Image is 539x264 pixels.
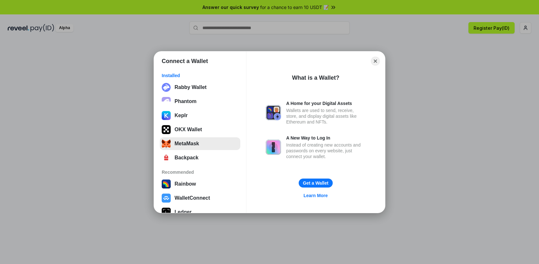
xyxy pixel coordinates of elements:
button: OKX Wallet [160,123,240,136]
button: Backpack [160,151,240,164]
div: Ledger [175,209,192,215]
div: Rabby Wallet [175,84,207,90]
button: WalletConnect [160,192,240,204]
div: Rainbow [175,181,196,187]
div: Installed [162,73,238,78]
button: Get a Wallet [299,179,333,188]
button: MetaMask [160,137,240,150]
img: 4BxBxKvl5W07cAAAAASUVORK5CYII= [162,153,171,162]
img: svg+xml,%3Csvg%20width%3D%2228%22%20height%3D%2228%22%20viewBox%3D%220%200%2028%2028%22%20fill%3D... [162,194,171,203]
div: Phantom [175,99,196,104]
button: Ledger [160,206,240,219]
img: epq2vO3P5aLWl15yRS7Q49p1fHTx2Sgh99jU3kfXv7cnPATIVQHAx5oQs66JWv3SWEjHOsb3kKgmE5WNBxBId7C8gm8wEgOvz... [162,97,171,106]
img: svg+xml,%3Csvg%20width%3D%22120%22%20height%3D%22120%22%20viewBox%3D%220%200%20120%20120%22%20fil... [162,180,171,188]
img: svg+xml;base64,PHN2ZyB3aWR0aD0iMzUiIGhlaWdodD0iMzQiIHZpZXdCb3g9IjAgMCAzNSAzNCIgZmlsbD0ibm9uZSIgeG... [162,139,171,148]
img: svg+xml,%3Csvg%20xmlns%3D%22http%3A%2F%2Fwww.w3.org%2F2000%2Fsvg%22%20fill%3D%22none%22%20viewBox... [266,105,281,120]
div: Keplr [175,113,188,118]
div: OKX Wallet [175,127,202,132]
h1: Connect a Wallet [162,57,208,65]
div: A New Way to Log In [286,135,366,141]
button: Phantom [160,95,240,108]
div: What is a Wallet? [292,74,339,82]
div: Get a Wallet [303,180,329,186]
div: A Home for your Digital Assets [286,100,366,106]
button: Rainbow [160,178,240,190]
img: svg+xml,%3Csvg%20xmlns%3D%22http%3A%2F%2Fwww.w3.org%2F2000%2Fsvg%22%20width%3D%2228%22%20height%3... [162,208,171,217]
button: Rabby Wallet [160,81,240,94]
a: Learn More [300,191,331,200]
div: Recommended [162,169,238,175]
button: Keplr [160,109,240,122]
div: WalletConnect [175,195,210,201]
div: Wallets are used to send, receive, store, and display digital assets like Ethereum and NFTs. [286,108,366,125]
div: Learn More [304,193,328,198]
img: 5VZ71FV6L7PA3gg3tXrdQ+DgLhC+75Wq3no69P3MC0NFQpx2lL04Ql9gHK1bRDjsSBIvScBnDTk1WrlGIZBorIDEYJj+rhdgn... [162,125,171,134]
div: Backpack [175,155,199,161]
div: Instead of creating new accounts and passwords on every website, just connect your wallet. [286,142,366,159]
img: svg+xml;base64,PHN2ZyB3aWR0aD0iMzIiIGhlaWdodD0iMzIiIHZpZXdCb3g9IjAgMCAzMiAzMiIgZmlsbD0ibm9uZSIgeG... [162,83,171,92]
button: Close [371,57,380,66]
div: MetaMask [175,141,199,147]
img: ByMCUfJCc2WaAAAAAElFTkSuQmCC [162,111,171,120]
img: svg+xml,%3Csvg%20xmlns%3D%22http%3A%2F%2Fwww.w3.org%2F2000%2Fsvg%22%20fill%3D%22none%22%20viewBox... [266,140,281,155]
